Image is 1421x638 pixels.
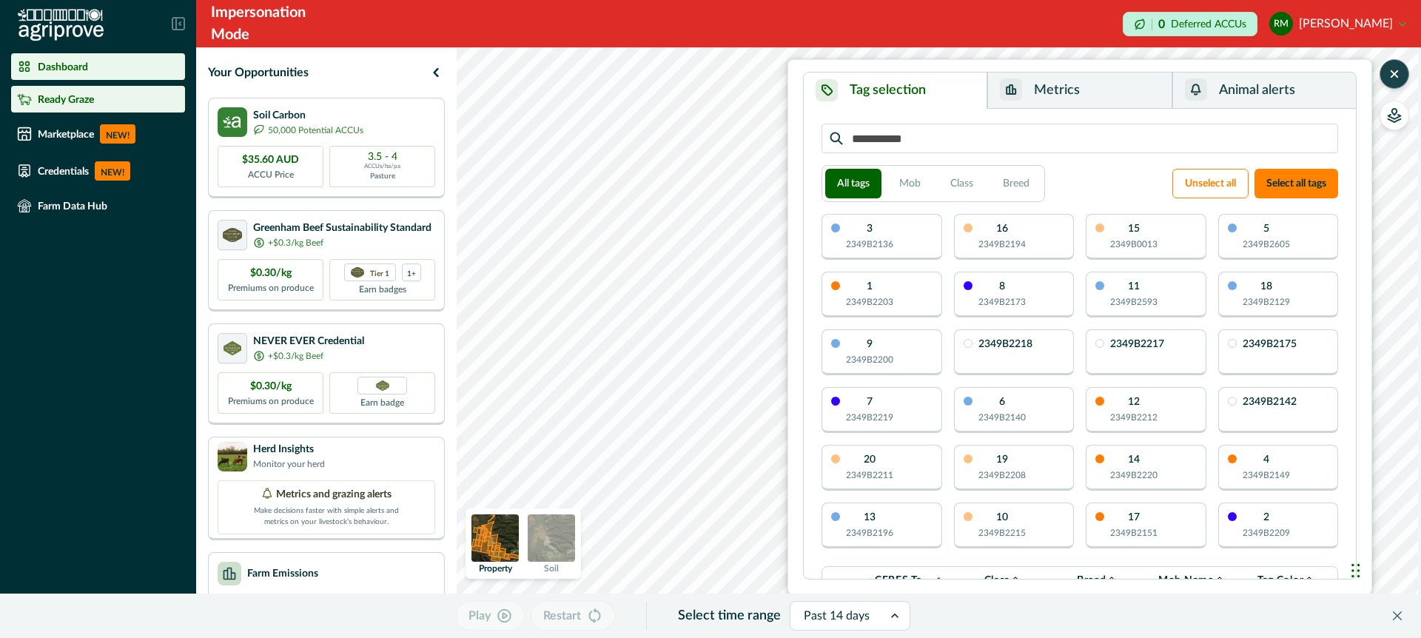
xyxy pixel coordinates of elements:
p: Premiums on produce [228,281,314,295]
p: 14 [1128,454,1140,465]
p: 2349B2593 [1110,295,1158,309]
p: 2349B0013 [1110,238,1158,251]
p: 20 [864,454,876,465]
p: Deferred ACCUs [1171,19,1246,30]
p: Tag Color [1257,574,1303,586]
p: NEVER EVER Credential [253,334,364,349]
p: ACCU Price [248,168,294,181]
p: 17 [1128,512,1140,523]
p: 2349B2208 [978,469,1026,482]
div: Impersonation Mode [211,1,344,46]
p: 8 [999,281,1005,292]
img: Logo [18,9,104,41]
button: Select all tags [1254,169,1338,198]
p: 18 [1260,281,1272,292]
p: Dashboard [38,61,88,73]
p: 2349B2211 [846,469,893,482]
img: certification logo [351,267,364,278]
p: Make decisions faster with simple alerts and metrics on your livestock’s behaviour. [252,503,400,528]
img: certification logo [224,341,242,356]
p: 5 [1263,224,1269,234]
p: 2 [1263,512,1269,523]
a: Farm Data Hub [11,192,185,219]
iframe: Chat Widget [1347,534,1421,605]
p: 2349B2142 [1243,397,1297,407]
p: CERES Tag VID [875,574,934,586]
p: Mob Name [1158,574,1214,586]
p: Restart [543,607,581,625]
button: Animal alerts [1172,73,1356,109]
p: Earn badges [359,281,406,296]
div: Drag [1351,548,1360,593]
p: 2349B2149 [1243,469,1290,482]
p: Breed [1077,574,1106,586]
p: Monitor your herd [253,457,325,471]
p: Earn badge [360,394,404,409]
p: 2349B2173 [978,295,1026,309]
p: 2349B2220 [1110,469,1158,482]
p: 11 [1128,281,1140,292]
p: 2349B2175 [1243,339,1297,349]
p: Credentials [38,165,89,177]
img: soil preview [528,514,575,562]
button: Play [456,601,525,631]
p: 9 [867,339,873,349]
p: Class [984,574,1010,586]
p: Soil Carbon [253,108,363,124]
p: Greenham Beef Sustainability Standard [253,221,431,236]
button: Class [938,169,985,198]
p: Farm Emissions [247,566,318,582]
p: 2349B2151 [1110,526,1158,540]
a: Dashboard [11,53,185,80]
p: 10 [996,512,1008,523]
p: 2349B2209 [1243,526,1290,540]
p: 2349B2203 [846,295,893,309]
canvas: Map [457,47,1418,638]
button: Tag selection [804,73,987,109]
p: 2349B2140 [978,411,1026,424]
p: Property [479,564,512,573]
p: Select time range [678,606,781,626]
button: Metrics [987,73,1172,109]
p: ACCUs/ha/pa [364,162,400,171]
p: Farm Data Hub [38,200,107,212]
p: 2349B2129 [1243,295,1290,309]
p: Pasture [370,171,395,182]
button: Breed [991,169,1041,198]
img: certification logo [223,228,242,243]
p: NEW! [95,161,130,181]
p: 50,000 Potential ACCUs [268,124,363,137]
a: CredentialsNEW! [11,155,185,187]
p: 12 [1128,397,1140,407]
p: NEW! [100,124,135,144]
p: 2349B2196 [846,526,893,540]
p: Your Opportunities [208,64,309,81]
img: property preview [471,514,519,562]
button: Close [1385,604,1409,628]
p: +$0.3/kg Beef [268,236,323,249]
div: more credentials avaialble [402,263,421,281]
p: Soil [544,564,559,573]
p: 2349B2136 [846,238,893,251]
p: 1+ [407,268,416,278]
p: 0 [1158,19,1165,30]
p: Metrics and grazing alerts [276,487,392,503]
p: 1 [867,281,873,292]
p: 3.5 - 4 [368,152,397,162]
p: 2349B2217 [1110,339,1164,349]
p: $35.60 AUD [242,152,299,168]
p: 4 [1263,454,1269,465]
p: 2349B2218 [978,339,1032,349]
p: 15 [1128,224,1140,234]
p: 19 [996,454,1008,465]
p: Tier 1 [370,268,389,278]
p: Premiums on produce [228,394,314,408]
p: 2349B2605 [1243,238,1290,251]
p: Herd Insights [253,442,325,457]
img: Greenham NEVER EVER certification badge [376,380,389,392]
a: Ready Graze [11,86,185,113]
p: 2349B2194 [978,238,1026,251]
p: Marketplace [38,128,94,140]
button: Unselect all [1172,169,1249,198]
